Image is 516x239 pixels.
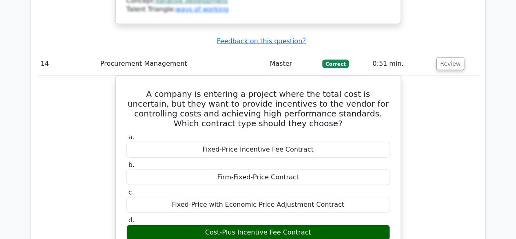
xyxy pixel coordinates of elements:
[126,197,390,213] div: Fixed-Price with Economic Price Adjustment Contract
[369,52,433,76] td: 0:51 min.
[97,52,266,76] td: Procurement Management
[217,37,306,45] a: Feedback on this question?
[38,52,97,76] td: 14
[128,216,135,224] span: d.
[128,188,134,196] span: c.
[322,60,349,68] span: Correct
[126,142,390,158] div: Fixed-Price Incentive Fee Contract
[128,161,135,169] span: b.
[436,58,464,70] button: Review
[126,89,391,128] h5: A company is entering a project where the total cost is uncertain, but they want to provide incen...
[175,5,228,13] a: ways of working
[266,52,319,76] td: Master
[128,133,135,141] span: a.
[126,170,390,185] div: Firm-Fixed-Price Contract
